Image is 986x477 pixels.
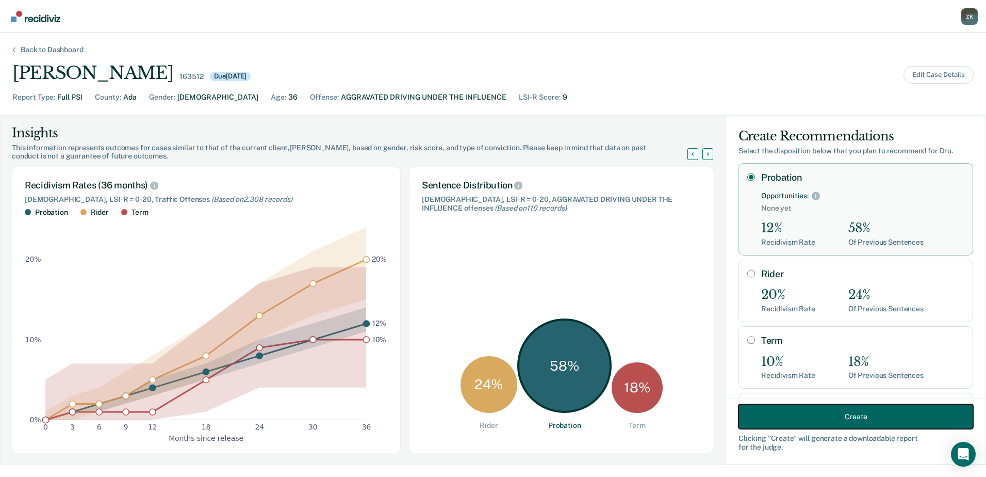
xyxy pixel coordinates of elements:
[738,147,973,155] div: Select the disposition below that you plan to recommend for Dru .
[30,416,41,424] text: 0%
[422,195,701,213] div: [DEMOGRAPHIC_DATA], LSI-R = 0-20, AGGRAVATED DRIVING UNDER THE INFLUENCE offenses
[848,355,924,370] div: 18%
[177,92,258,103] div: [DEMOGRAPHIC_DATA]
[961,8,978,25] button: Profile dropdown button
[70,423,75,431] text: 3
[12,144,700,161] div: This information represents outcomes for cases similar to that of the current client, [PERSON_NAM...
[761,238,815,247] div: Recidivism Rate
[169,434,243,442] text: Months since release
[372,319,386,327] text: 12%
[761,371,815,380] div: Recidivism Rate
[202,423,211,431] text: 18
[848,221,924,236] div: 58%
[12,125,700,141] div: Insights
[35,208,68,217] div: Probation
[848,288,924,303] div: 24%
[57,92,83,103] div: Full PSI
[124,423,128,431] text: 9
[11,11,60,22] img: Recidiviz
[761,221,815,236] div: 12%
[548,421,581,430] div: Probation
[25,180,388,191] div: Recidivism Rates (36 months)
[43,423,48,431] text: 0
[761,288,815,303] div: 20%
[848,238,924,247] div: Of Previous Sentences
[288,92,298,103] div: 36
[341,92,506,103] div: AGGRAVATED DRIVING UNDER THE INFLUENCE
[97,423,102,431] text: 6
[179,72,203,81] div: 163512
[12,62,173,84] div: [PERSON_NAME]
[372,255,387,343] g: text
[271,92,286,103] div: Age :
[132,208,148,217] div: Term
[362,423,371,431] text: 36
[372,255,387,263] text: 20%
[629,421,645,430] div: Term
[761,335,964,346] label: Term
[91,208,109,217] div: Rider
[211,195,292,203] span: (Based on 2,308 records )
[563,92,567,103] div: 9
[255,423,264,431] text: 24
[95,92,121,103] div: County :
[903,66,974,84] button: Edit Case Details
[761,268,964,280] label: Rider
[25,335,41,343] text: 10%
[848,305,924,313] div: Of Previous Sentences
[422,180,701,191] div: Sentence Distribution
[480,421,498,430] div: Rider
[848,371,924,380] div: Of Previous Sentences
[461,356,517,413] div: 24 %
[961,8,978,25] div: Z K
[148,423,157,431] text: 12
[761,305,815,313] div: Recidivism Rate
[761,355,815,370] div: 10%
[149,92,175,103] div: Gender :
[738,404,973,429] button: Create
[738,434,973,452] div: Clicking " Create " will generate a downloadable report for the judge.
[738,128,973,145] div: Create Recommendations
[12,92,55,103] div: Report Type :
[25,195,388,204] div: [DEMOGRAPHIC_DATA], LSI-R = 0-20, Traffic Offenses
[519,92,561,103] div: LSI-R Score :
[25,255,41,263] text: 20%
[951,442,976,467] div: Open Intercom Messenger
[761,192,809,200] div: Opportunities:
[45,227,366,420] g: area
[43,423,371,431] g: x-axis tick label
[761,204,964,213] span: None yet
[372,335,387,343] text: 10%
[310,92,339,103] div: Offense :
[43,256,370,423] g: dot
[761,172,964,183] label: Probation
[25,255,41,424] g: y-axis tick label
[495,204,566,212] span: (Based on 110 records )
[8,45,96,54] div: Back to Dashboard
[169,434,243,442] g: x-axis label
[308,423,318,431] text: 30
[123,92,137,103] div: Ada
[210,72,251,81] div: Due [DATE]
[612,362,663,414] div: 18 %
[517,319,612,413] div: 58 %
